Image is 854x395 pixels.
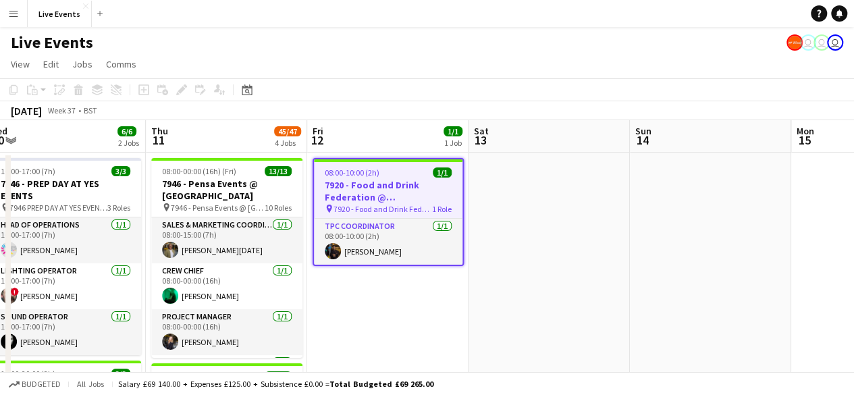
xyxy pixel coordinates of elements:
[111,166,130,176] span: 3/3
[162,166,236,176] span: 08:00-00:00 (16h) (Fri)
[28,1,92,27] button: Live Events
[265,166,292,176] span: 13/13
[43,58,59,70] span: Edit
[117,126,136,136] span: 6/6
[325,167,379,178] span: 08:00-10:00 (2h)
[1,369,55,379] span: 18:00-20:00 (2h)
[38,55,64,73] a: Edit
[11,32,93,53] h1: Live Events
[274,126,301,136] span: 45/47
[635,125,651,137] span: Sun
[11,288,19,296] span: !
[106,58,136,70] span: Comms
[5,55,35,73] a: View
[786,34,803,51] app-user-avatar: Alex Gill
[151,217,302,263] app-card-role: Sales & Marketing Coordinator1/108:00-15:00 (7h)[PERSON_NAME][DATE]
[149,132,168,148] span: 11
[474,125,489,137] span: Sat
[111,369,130,379] span: 3/3
[800,34,816,51] app-user-avatar: Eden Hopkins
[118,138,139,148] div: 2 Jobs
[151,158,302,358] app-job-card: 08:00-00:00 (16h) (Fri)13/137946 - Pensa Events @ [GEOGRAPHIC_DATA] 7946 - Pensa Events @ [GEOGRA...
[311,132,323,148] span: 12
[275,138,300,148] div: 4 Jobs
[101,55,142,73] a: Comms
[74,379,107,389] span: All jobs
[433,167,452,178] span: 1/1
[67,55,98,73] a: Jobs
[444,126,462,136] span: 1/1
[313,158,464,266] app-job-card: 08:00-10:00 (2h)1/17920 - Food and Drink Federation @ [GEOGRAPHIC_DATA] 7920 - Food and Drink Fed...
[314,219,462,265] app-card-role: TPC Coordinator1/108:00-10:00 (2h)[PERSON_NAME]
[151,125,168,137] span: Thu
[633,132,651,148] span: 14
[171,203,265,213] span: 7946 - Pensa Events @ [GEOGRAPHIC_DATA]
[72,58,92,70] span: Jobs
[472,132,489,148] span: 13
[11,58,30,70] span: View
[813,34,830,51] app-user-avatar: Nadia Addada
[444,138,462,148] div: 1 Job
[333,204,432,214] span: 7920 - Food and Drink Federation @ [GEOGRAPHIC_DATA]
[107,203,130,213] span: 3 Roles
[313,125,323,137] span: Fri
[329,379,433,389] span: Total Budgeted £69 265.00
[432,204,452,214] span: 1 Role
[151,178,302,202] h3: 7946 - Pensa Events @ [GEOGRAPHIC_DATA]
[45,105,78,115] span: Week 37
[151,309,302,355] app-card-role: Project Manager1/108:00-00:00 (16h)[PERSON_NAME]
[7,377,63,392] button: Budgeted
[11,104,42,117] div: [DATE]
[1,166,55,176] span: 10:00-17:00 (7h)
[797,125,814,137] span: Mon
[22,379,61,389] span: Budgeted
[118,379,433,389] div: Salary £69 140.00 + Expenses £125.00 + Subsistence £0.00 =
[314,179,462,203] h3: 7920 - Food and Drink Federation @ [GEOGRAPHIC_DATA]
[151,263,302,309] app-card-role: Crew Chief1/108:00-00:00 (16h)[PERSON_NAME]
[9,203,107,213] span: 7946 PREP DAY AT YES EVENTS
[795,132,814,148] span: 15
[265,203,292,213] span: 10 Roles
[827,34,843,51] app-user-avatar: Nadia Addada
[84,105,97,115] div: BST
